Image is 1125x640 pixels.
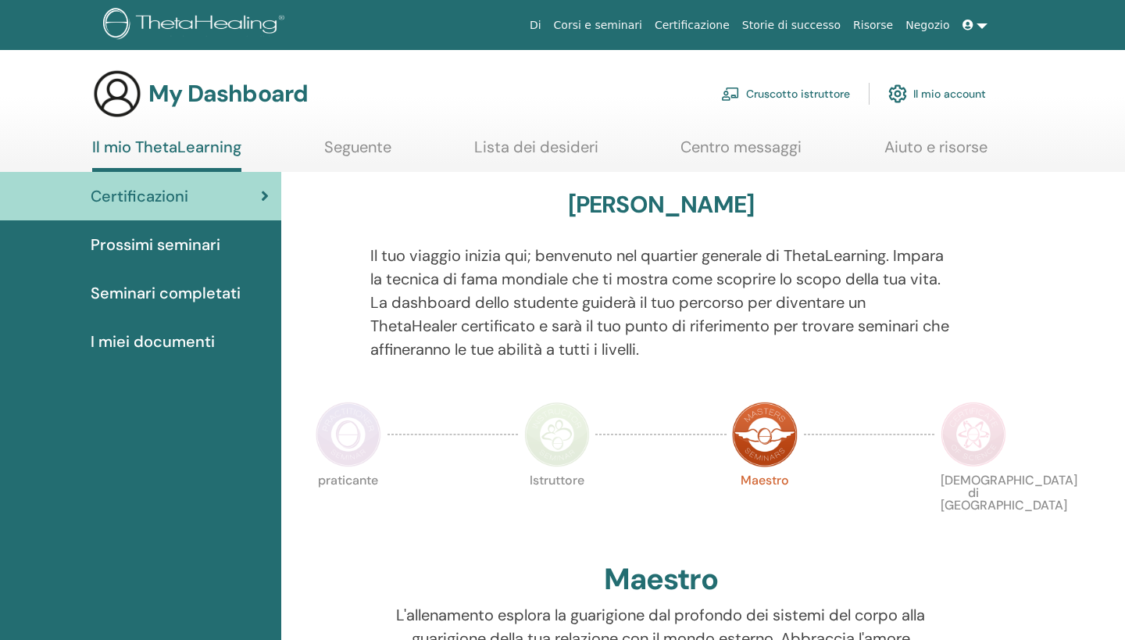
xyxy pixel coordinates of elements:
[523,11,548,40] a: Di
[884,138,987,168] a: Aiuto e risorse
[92,138,241,172] a: Il mio ThetaLearning
[732,402,798,467] img: Master
[721,77,850,111] a: Cruscotto istruttore
[370,244,952,361] p: Il tuo viaggio inizia qui; benvenuto nel quartier generale di ThetaLearning. Impara la tecnica di...
[732,474,798,540] p: Maestro
[680,138,802,168] a: Centro messaggi
[103,8,290,43] img: logo.png
[847,11,899,40] a: Risorse
[316,402,381,467] img: Practitioner
[721,87,740,101] img: chalkboard-teacher.svg
[91,233,220,256] span: Prossimi seminari
[736,11,847,40] a: Storie di successo
[941,402,1006,467] img: Certificate of Science
[91,184,188,208] span: Certificazioni
[648,11,736,40] a: Certificazione
[568,191,755,219] h3: [PERSON_NAME]
[474,138,598,168] a: Lista dei desideri
[324,138,391,168] a: Seguente
[888,77,986,111] a: Il mio account
[148,80,308,108] h3: My Dashboard
[899,11,955,40] a: Negozio
[91,330,215,353] span: I miei documenti
[524,474,590,540] p: Istruttore
[888,80,907,107] img: cog.svg
[604,562,718,598] h2: Maestro
[92,69,142,119] img: generic-user-icon.jpg
[524,402,590,467] img: Instructor
[548,11,648,40] a: Corsi e seminari
[941,474,1006,540] p: [DEMOGRAPHIC_DATA] di [GEOGRAPHIC_DATA]
[316,474,381,540] p: praticante
[91,281,241,305] span: Seminari completati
